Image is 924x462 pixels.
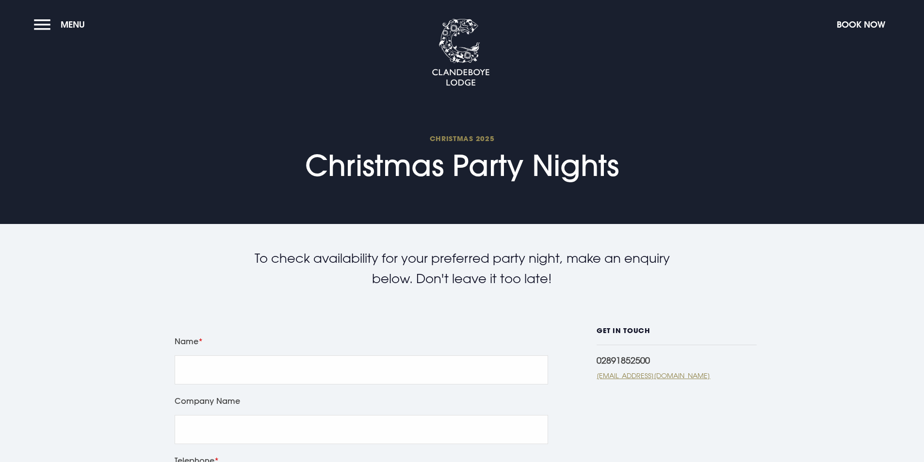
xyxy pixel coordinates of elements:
[597,327,757,345] h6: GET IN TOUCH
[597,370,757,381] a: [EMAIL_ADDRESS][DOMAIN_NAME]
[34,14,90,35] button: Menu
[175,394,548,408] label: Company Name
[61,19,85,30] span: Menu
[239,248,685,288] p: To check availability for your preferred party night, make an enquiry below. Don't leave it too l...
[305,134,619,143] span: Christmas 2025
[175,335,548,348] label: Name
[597,355,757,366] div: 02891852500
[432,19,490,87] img: Clandeboye Lodge
[832,14,890,35] button: Book Now
[305,134,619,183] h1: Christmas Party Nights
